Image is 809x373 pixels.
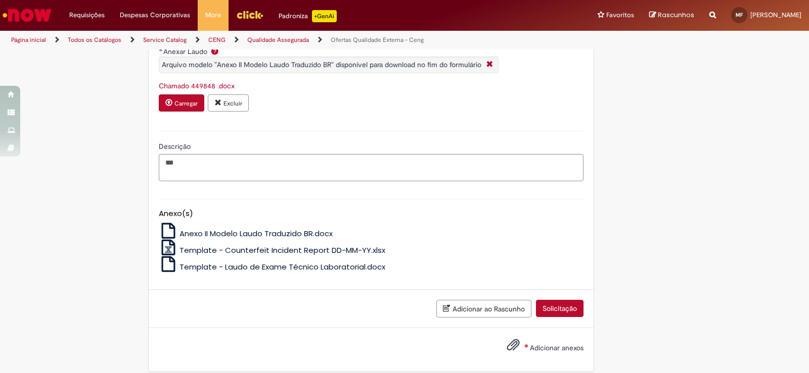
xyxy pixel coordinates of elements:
[736,12,743,18] span: MF
[159,261,386,272] a: Template - Laudo de Exame Técnico Laboratorial.docx
[279,10,337,22] div: Padroniza
[208,94,249,112] button: Excluir anexo Chamado 449848 .docx
[236,7,263,22] img: click_logo_yellow_360x200.png
[159,81,235,90] a: Download de Chamado 449848 .docx
[143,36,187,44] a: Service Catalog
[436,300,531,317] button: Adicionar ao Rascunho
[159,142,193,151] span: Descrição
[159,94,204,112] button: Carregar anexo de Anexar Laudo Required
[8,31,532,49] ul: Trilhas de página
[536,300,583,317] button: Solicitação
[205,10,221,20] span: More
[606,10,634,20] span: Favoritos
[1,5,53,25] img: ServiceNow
[159,245,386,255] a: Template - Counterfeit Incident Report DD-MM-YY.xlsx
[658,10,694,20] span: Rascunhos
[11,36,46,44] a: Página inicial
[247,36,309,44] a: Qualidade Assegurada
[68,36,121,44] a: Todos os Catálogos
[208,36,226,44] a: CENG
[209,47,221,55] span: Ajuda para Anexar Laudo
[530,343,583,352] span: Adicionar anexos
[159,209,583,218] h5: Anexo(s)
[750,11,801,19] span: [PERSON_NAME]
[159,47,163,51] span: Obrigatório Preenchido
[484,60,496,70] i: Fechar More information Por question_anexar_laudo
[69,10,105,20] span: Requisições
[331,36,424,44] a: Ofertas Qualidade Externa - Ceng
[312,10,337,22] p: +GenAi
[120,10,190,20] span: Despesas Corporativas
[179,228,333,239] span: Anexo II Modelo Laudo Traduzido BR.docx
[159,228,333,239] a: Anexo II Modelo Laudo Traduzido BR.docx
[223,99,242,108] small: Excluir
[163,47,209,56] span: Anexar Laudo
[174,99,198,108] small: Carregar
[649,11,694,20] a: Rascunhos
[162,60,481,69] span: Arquivo modelo "Anexo II Modelo Laudo Traduzido BR" disponível para download no fim do formulário
[179,261,385,272] span: Template - Laudo de Exame Técnico Laboratorial.docx
[504,336,522,359] button: Adicionar anexos
[159,154,583,181] textarea: Descrição
[179,245,385,255] span: Template - Counterfeit Incident Report DD-MM-YY.xlsx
